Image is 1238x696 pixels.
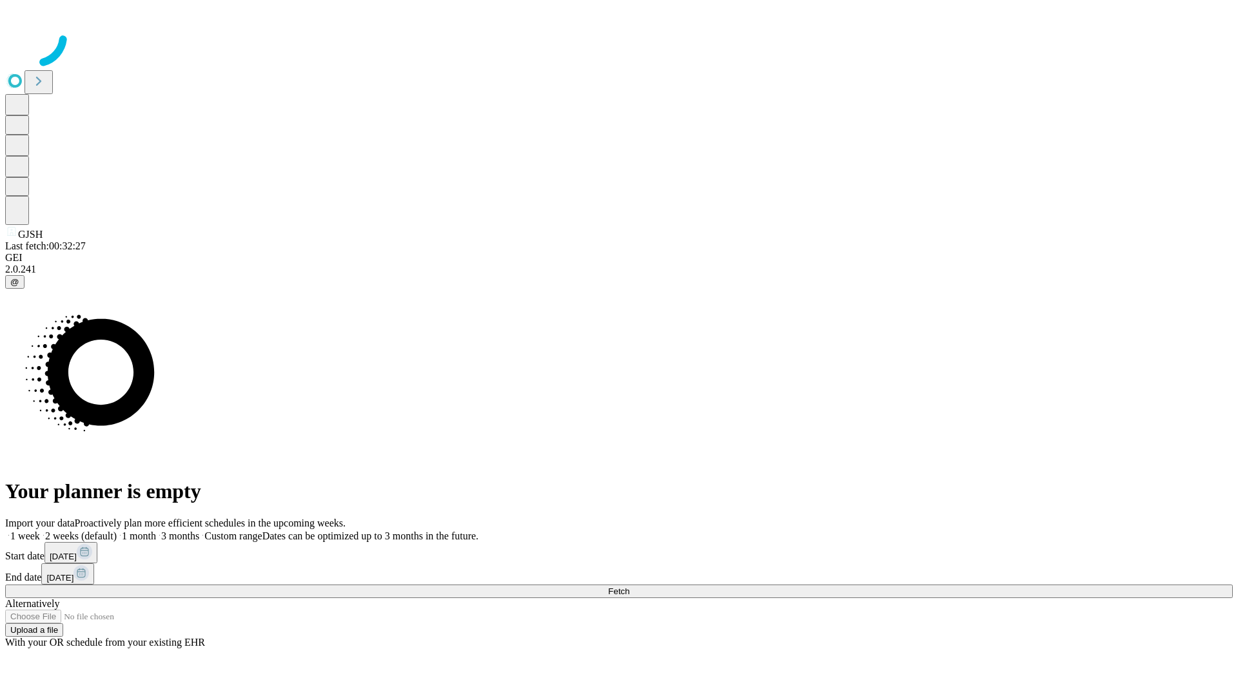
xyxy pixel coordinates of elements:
[5,517,75,528] span: Import your data
[41,563,94,585] button: [DATE]
[10,277,19,287] span: @
[18,229,43,240] span: GJSH
[5,252,1233,264] div: GEI
[608,586,629,596] span: Fetch
[161,530,199,541] span: 3 months
[5,623,63,637] button: Upload a file
[5,264,1233,275] div: 2.0.241
[45,530,117,541] span: 2 weeks (default)
[5,479,1233,503] h1: Your planner is empty
[262,530,478,541] span: Dates can be optimized up to 3 months in the future.
[122,530,156,541] span: 1 month
[50,552,77,561] span: [DATE]
[75,517,346,528] span: Proactively plan more efficient schedules in the upcoming weeks.
[5,542,1233,563] div: Start date
[5,275,25,289] button: @
[5,240,86,251] span: Last fetch: 00:32:27
[204,530,262,541] span: Custom range
[10,530,40,541] span: 1 week
[5,585,1233,598] button: Fetch
[5,598,59,609] span: Alternatively
[46,573,74,583] span: [DATE]
[44,542,97,563] button: [DATE]
[5,637,205,648] span: With your OR schedule from your existing EHR
[5,563,1233,585] div: End date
